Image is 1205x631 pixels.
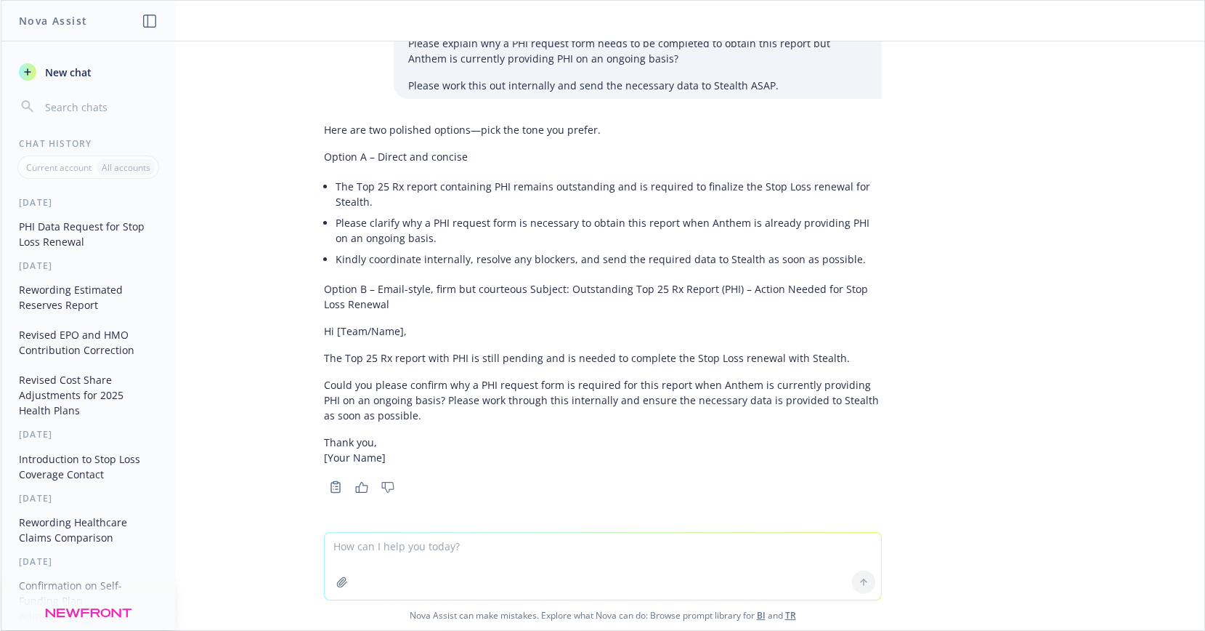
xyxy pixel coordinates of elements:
button: Thumbs down [376,477,399,497]
button: Revised EPO and HMO Contribution Correction [13,323,163,362]
p: Option B – Email-style, firm but courteous Subject: Outstanding Top 25 Rx Report (PHI) – Action N... [324,281,882,312]
button: New chat [13,59,163,85]
li: Kindly coordinate internally, resolve any blockers, and send the required data to Stealth as soon... [336,249,882,270]
div: [DATE] [1,555,175,568]
li: The Top 25 Rx report containing PHI remains outstanding and is required to finalize the Stop Loss... [336,176,882,212]
div: [DATE] [1,428,175,441]
button: Rewording Estimated Reserves Report [13,278,163,317]
div: Chat History [1,137,175,150]
a: BI [757,609,766,622]
p: All accounts [102,161,150,174]
div: [DATE] [1,260,175,272]
p: Here are two polished options—pick the tone you prefer. [324,122,882,137]
span: Nova Assist can make mistakes. Explore what Nova can do: Browse prompt library for and [7,600,1198,630]
li: Please clarify why a PHI request form is necessary to obtain this report when Anthem is already p... [336,212,882,249]
p: Could you please confirm why a PHI request form is required for this report when Anthem is curren... [324,377,882,423]
a: TR [785,609,796,622]
p: Current account [26,161,92,174]
button: Revised Cost Share Adjustments for 2025 Health Plans [13,368,163,422]
p: Option A – Direct and concise [324,149,882,164]
button: PHI Data Request for Stop Loss Renewal [13,214,163,254]
button: Rewording Healthcare Claims Comparison [13,510,163,550]
div: [DATE] [1,492,175,505]
p: Please explain why a PHI request form needs to be completed to obtain this report but Anthem is c... [408,36,867,66]
p: Please work this out internally and send the necessary data to Stealth ASAP. [408,78,867,93]
svg: Copy to clipboard [329,481,342,494]
span: New chat [42,65,92,80]
button: Confirmation on Self-Funding Plan Administration [13,574,163,628]
p: The Top 25 Rx report with PHI is still pending and is needed to complete the Stop Loss renewal wi... [324,350,882,366]
p: Hi [Team/Name], [324,323,882,339]
button: Introduction to Stop Loss Coverage Contact [13,447,163,486]
input: Search chats [42,97,158,117]
div: [DATE] [1,196,175,209]
p: Thank you, [Your Name] [324,435,882,465]
h1: Nova Assist [19,13,87,28]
